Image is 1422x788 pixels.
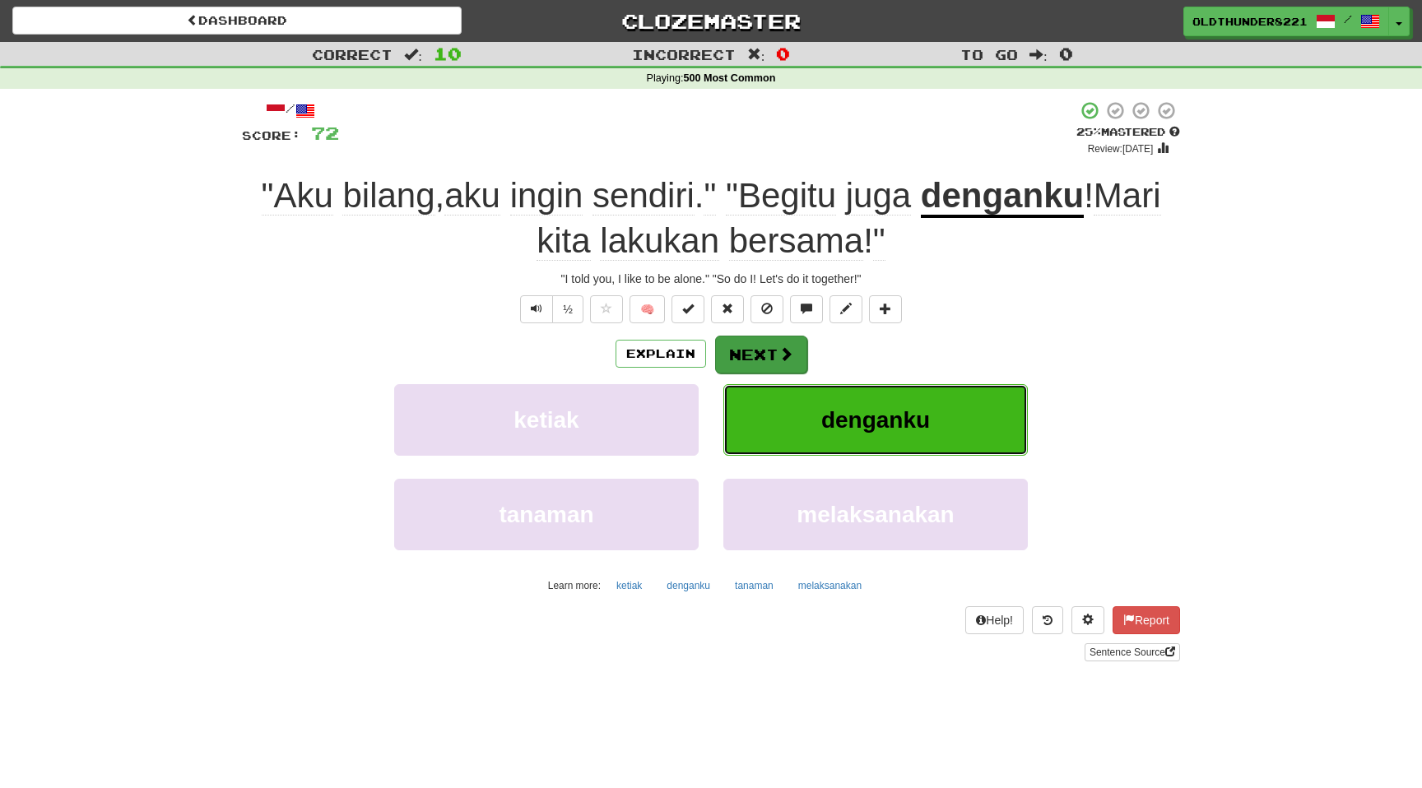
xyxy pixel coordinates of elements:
[1032,606,1063,634] button: Round history (alt+y)
[776,44,790,63] span: 0
[715,336,807,373] button: Next
[723,479,1028,550] button: melaksanakan
[262,176,921,215] span: , .
[829,295,862,323] button: Edit sentence (alt+d)
[548,580,601,591] small: Learn more:
[311,123,339,143] span: 72
[517,295,583,323] div: Text-to-speech controls
[846,176,911,216] span: juga
[797,502,954,527] span: melaksanakan
[607,573,651,598] button: ketiak
[658,573,719,598] button: denganku
[729,221,863,261] span: bersama
[683,72,775,84] strong: 500 Most Common
[790,295,823,323] button: Discuss sentence (alt+u)
[242,128,301,142] span: Score:
[12,7,462,35] a: Dashboard
[434,44,462,63] span: 10
[499,502,593,527] span: tanaman
[711,295,744,323] button: Reset to 0% Mastered (alt+r)
[1076,125,1180,140] div: Mastered
[1059,44,1073,63] span: 0
[592,176,695,216] span: sendiri
[671,295,704,323] button: Set this sentence to 100% Mastered (alt+m)
[404,48,422,62] span: :
[394,384,699,456] button: ketiak
[1088,143,1154,155] small: Review: [DATE]
[921,176,1084,218] u: denganku
[1029,48,1048,62] span: :
[537,221,590,261] span: kita
[750,295,783,323] button: Ignore sentence (alt+i)
[1113,606,1180,634] button: Report
[821,407,930,433] span: denganku
[726,176,836,216] span: "Begitu
[723,384,1028,456] button: denganku
[1094,176,1161,216] span: Mari
[242,271,1180,287] div: "I told you, I like to be alone." "So do I! Let's do it together!"
[1192,14,1308,29] span: OldThunder8221
[1085,643,1180,661] a: Sentence Source
[394,479,699,550] button: tanaman
[520,295,553,323] button: Play sentence audio (ctl+space)
[873,221,885,261] span: "
[590,295,623,323] button: Favorite sentence (alt+f)
[616,340,706,368] button: Explain
[630,295,665,323] button: 🧠
[513,407,579,433] span: ketiak
[342,176,434,216] span: bilang
[789,573,871,598] button: melaksanakan
[510,176,583,216] span: ingin
[1076,125,1101,138] span: 25 %
[312,46,393,63] span: Correct
[242,100,339,121] div: /
[552,295,583,323] button: ½
[486,7,936,35] a: Clozemaster
[965,606,1024,634] button: Help!
[869,295,902,323] button: Add to collection (alt+a)
[537,176,1160,261] span: ! !
[960,46,1018,63] span: To go
[1344,13,1352,25] span: /
[632,46,736,63] span: Incorrect
[444,176,500,216] span: aku
[262,176,333,216] span: "Aku
[704,176,716,216] span: "
[600,221,719,261] span: lakukan
[747,48,765,62] span: :
[726,573,783,598] button: tanaman
[1183,7,1389,36] a: OldThunder8221 /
